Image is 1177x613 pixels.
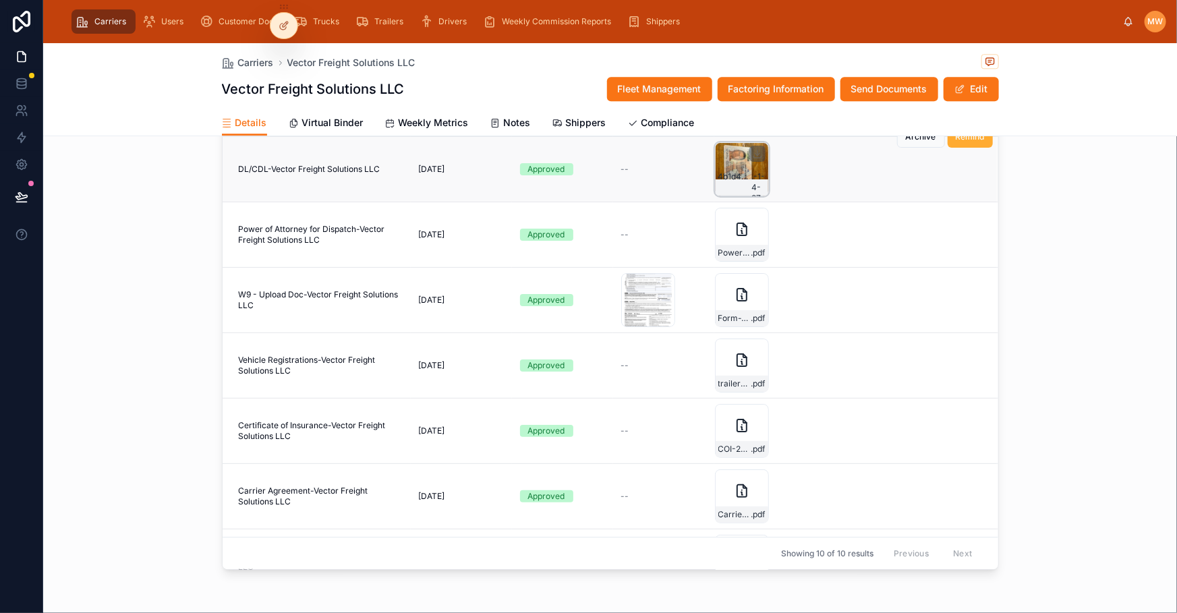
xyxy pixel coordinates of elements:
span: Power-of-Attorney-for-Dispatch-2-(6) [718,247,751,258]
span: Fleet Management [618,82,701,96]
a: [DATE] [419,426,504,436]
span: Trailers [374,16,403,27]
span: Shippers [566,116,606,129]
a: -- [621,360,706,371]
span: Virtual Binder [302,116,364,129]
a: Form-W9-copy.pdf [715,273,981,327]
a: Approved [520,163,605,175]
span: Shippers [646,16,680,27]
a: Notes [490,111,531,138]
a: -- [621,229,706,240]
a: Vector Freight Solutions LLC [287,56,415,69]
a: Power-of-Attorney-for-Dispatch-2-(6).pdf [715,208,981,262]
span: Weekly Commission Reports [502,16,611,27]
span: -- [621,491,629,502]
a: Trucks [290,9,349,34]
div: Approved [528,425,565,437]
span: Trucks [313,16,339,27]
a: 4b1d4774-3235-4ef6-9a58-b05629a9f415-CDL-[PERSON_NAME]-Exp.-1-4-27 [715,142,981,196]
span: Notes [504,116,531,129]
span: Remind [956,132,985,142]
div: Approved [528,294,565,306]
button: Factoring Information [718,77,835,101]
a: Compliance [628,111,695,138]
span: DL/CDL-Vector Freight Solutions LLC [239,164,380,175]
div: Approved [528,359,565,372]
a: trailer-registration-25-27.pdf [715,339,981,392]
span: [DATE] [419,295,445,305]
button: Fleet Management [607,77,712,101]
a: [DATE] [419,229,504,240]
span: Drivers [438,16,467,27]
span: trailer-registration-25-27 [718,378,751,389]
span: Carrier Agreement-Vector Freight Solutions LLC [239,486,403,507]
span: -- [621,360,629,371]
span: .pdf [751,509,766,520]
span: Showing 10 of 10 results [781,548,873,558]
span: Send Documents [851,82,927,96]
a: Shippers [623,9,689,34]
span: [DATE] [419,360,445,371]
a: W9 - Upload Doc-Vector Freight Solutions LLC [239,289,403,311]
span: [DATE] [419,426,445,436]
span: Weekly Metrics [399,116,469,129]
div: scrollable content [65,7,1123,36]
a: Approved [520,425,605,437]
span: Form-W9-copy [718,313,751,324]
span: Archive [906,132,936,142]
span: .pdf [751,247,766,258]
span: Carriers [94,16,126,27]
span: Details [235,116,267,129]
button: Send Documents [840,77,938,101]
div: Approved [528,229,565,241]
span: .pdf [751,378,766,389]
span: Compliance [641,116,695,129]
a: [DATE] [419,164,504,175]
a: Power of Attorney for Dispatch-Vector Freight Solutions LLC [239,224,403,245]
span: [DATE] [419,229,445,240]
span: .pdf [751,313,766,324]
a: -- [621,426,706,436]
button: Archive [897,126,945,148]
span: 4b1d4774-3235-4ef6-9a58-b05629a9f415-CDL-[PERSON_NAME]-Exp [718,171,752,204]
a: Carrier-Agreement-Updated-8.28.24.pdf [715,469,981,523]
a: Carriers [222,56,274,69]
a: Trailers [351,9,413,34]
a: Approved [520,229,605,241]
a: -- [621,164,706,175]
span: -- [621,229,629,240]
button: Remind [948,126,993,148]
a: Users [138,9,193,34]
span: MW [1148,16,1164,27]
a: Approved [520,490,605,502]
a: Certificate of Insurance-Vector Freight Solutions LLC [239,420,403,442]
a: Approved [520,359,605,372]
span: Carrier-Agreement-Updated-8.28.24 [718,509,751,520]
div: Approved [528,490,565,502]
a: -- [621,491,706,502]
a: Vehicle Registrations-Vector Freight Solutions LLC [239,355,403,376]
a: Weekly Metrics [385,111,469,138]
span: .pdf [751,444,766,455]
a: COI-2025.pdf [715,404,981,458]
a: DL/CDL-Vector Freight Solutions LLC [239,164,403,175]
a: Virtual Binder [289,111,364,138]
a: Carriers [71,9,136,34]
div: Approved [528,163,565,175]
a: Approved [520,294,605,306]
span: Customer Docs [219,16,278,27]
a: Weekly Commission Reports [479,9,621,34]
a: Shippers [552,111,606,138]
span: Factoring Information [728,82,824,96]
span: -- [621,426,629,436]
a: [DATE] [419,295,504,305]
a: Details [222,111,267,136]
a: [DATE] [419,360,504,371]
span: [DATE] [419,491,445,502]
a: Drivers [415,9,476,34]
